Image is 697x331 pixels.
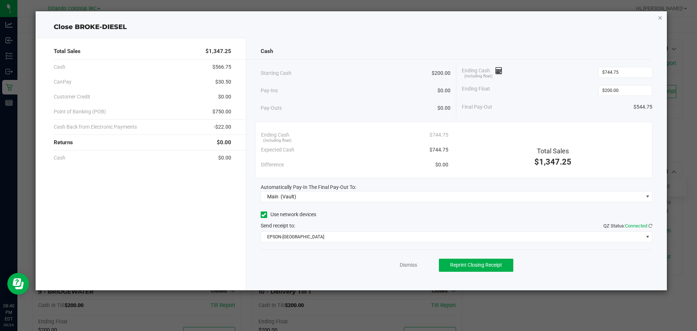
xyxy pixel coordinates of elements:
span: -$22.00 [214,123,231,131]
span: Send receipt to: [261,223,295,229]
span: $566.75 [212,63,231,71]
span: Cash Back from Electronic Payments [54,123,137,131]
a: Dismiss [400,261,417,269]
span: Automatically Pay-In The Final Pay-Out To: [261,184,356,190]
label: Use network devices [261,211,316,218]
span: Expected Cash [261,146,294,154]
span: Final Pay-Out [462,103,492,111]
span: (including float) [263,138,292,144]
div: Close BROKE-DIESEL [36,22,667,32]
span: Total Sales [54,47,81,56]
span: Ending Cash [462,67,502,78]
span: Connected [625,223,647,229]
span: $0.00 [218,93,231,101]
span: $0.00 [437,104,451,112]
span: $0.00 [217,138,231,147]
span: Ending Cash [261,131,289,139]
span: $744.75 [429,146,448,154]
span: Cash [54,154,65,162]
span: Starting Cash [261,69,292,77]
span: Difference [261,161,284,169]
span: Cash [54,63,65,71]
span: Reprint Closing Receipt [450,262,502,268]
span: QZ Status: [603,223,652,229]
span: $744.75 [429,131,448,139]
span: $1,347.25 [205,47,231,56]
span: Pay-Ins [261,87,278,94]
span: (including float) [464,73,493,80]
span: $0.00 [218,154,231,162]
span: Main [267,194,278,199]
span: (Vault) [281,194,296,199]
span: Pay-Outs [261,104,282,112]
span: $544.75 [633,103,652,111]
span: $0.00 [435,161,448,169]
button: Reprint Closing Receipt [439,259,513,272]
span: EPSON-[GEOGRAPHIC_DATA] [261,232,643,242]
span: $200.00 [432,69,451,77]
span: Ending Float [462,85,490,96]
span: CanPay [54,78,72,86]
span: Total Sales [537,147,569,155]
iframe: Resource center [7,273,29,295]
span: $30.50 [215,78,231,86]
span: Cash [261,47,273,56]
div: Returns [54,135,231,150]
span: $750.00 [212,108,231,116]
span: $0.00 [437,87,451,94]
span: Point of Banking (POB) [54,108,106,116]
span: $1,347.25 [534,157,571,166]
span: Customer Credit [54,93,90,101]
